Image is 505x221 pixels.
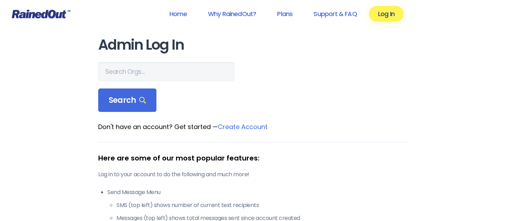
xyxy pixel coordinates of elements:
[160,6,196,22] a: Home
[218,122,268,131] a: Create Account
[98,37,407,53] h1: Admin Log In
[304,6,366,22] a: Support & FAQ
[369,6,404,22] a: Log In
[98,88,156,112] div: Search
[199,6,265,22] a: Why RainedOut?
[116,201,407,209] li: SMS (top left) shows number of current text recipients
[98,170,407,179] p: Log in to your account to do the following and much more!
[109,95,146,105] span: Search
[98,62,234,81] input: Search Orgs…
[98,153,407,163] div: Here are some of our most popular features:
[268,6,302,22] a: Plans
